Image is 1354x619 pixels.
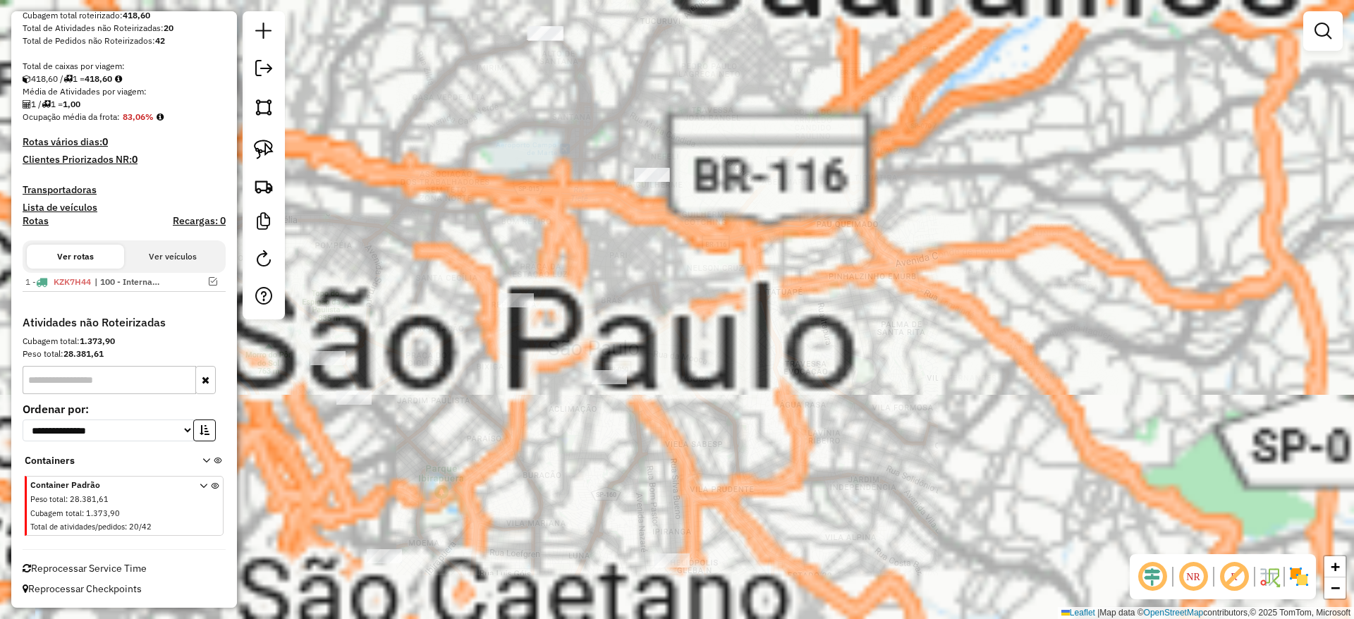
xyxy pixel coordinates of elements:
span: Peso total [30,494,66,504]
img: Selecionar atividades - polígono [254,97,274,117]
span: 100 - Internalização [94,276,159,288]
div: Cubagem total roteirizado: [23,9,226,22]
span: Ocultar NR [1176,560,1210,594]
label: Ordenar por: [23,400,226,417]
strong: 418,60 [123,10,150,20]
a: Reroteirizar Sessão [250,245,278,276]
a: Zoom in [1324,556,1346,577]
span: Reprocessar Checkpoints [23,582,142,595]
strong: 1,00 [63,99,80,109]
button: Ordem crescente [193,419,216,441]
i: Total de rotas [63,75,73,83]
h4: Recargas: 0 [173,215,226,227]
strong: 418,60 [85,73,112,84]
a: Exibir filtros [1309,17,1337,45]
div: Atividade não roteirizada - SANTA BIRRA COMERCIO [654,553,690,568]
em: Visualizar rota [209,277,217,286]
span: 1 - [25,276,91,287]
h4: Lista de veículos [23,202,226,214]
span: Ocupação média da frota: [23,111,120,122]
span: + [1331,558,1340,575]
span: Cubagem total [30,508,82,518]
strong: 42 [155,35,165,46]
em: Média calculada utilizando a maior ocupação (%Peso ou %Cubagem) de cada rota da sessão. Rotas cro... [157,113,164,121]
a: Leaflet [1061,608,1095,618]
h4: Rotas vários dias: [23,136,226,148]
div: Map data © contributors,© 2025 TomTom, Microsoft [1058,607,1354,619]
i: Cubagem total roteirizado [23,75,31,83]
img: Criar rota [254,176,274,196]
strong: 0 [102,135,108,148]
span: Containers [25,453,184,468]
i: Meta Caixas/viagem: 273,80 Diferença: 144,80 [115,75,122,83]
img: Selecionar atividades - laço [254,140,274,159]
div: Total de caixas por viagem: [23,60,226,73]
span: : [125,522,127,532]
div: Atividade não roteirizada - PARTY CHOPP E EVENTO [592,370,627,384]
div: Atividade não roteirizada - DINAMITE SAO CONRADO [310,351,346,365]
span: Reprocessar Service Time [23,562,147,575]
span: − [1331,579,1340,596]
strong: 28.381,61 [63,348,104,359]
span: 20/42 [129,522,152,532]
div: Atividade não roteirizada - PIRAJA COMERCIO DE A [367,549,402,563]
strong: 1.373,90 [80,336,115,346]
div: Atividade não roteirizada - PIRAJA COM DE ALIMEN [336,391,372,405]
span: 28.381,61 [70,494,109,504]
span: Container Padrão [30,479,183,491]
h4: Atividades não Roteirizadas [23,316,226,329]
span: : [82,508,84,518]
span: Ocultar deslocamento [1135,560,1169,594]
div: Média de Atividades por viagem: [23,85,226,98]
span: : [66,494,68,504]
div: Atividade não roteirizada - JUAREZ SANTANA BAR E [527,26,562,40]
i: Total de rotas [42,100,51,109]
a: Criar modelo [250,207,278,239]
a: Criar rota [248,171,279,202]
div: Atividade não roteirizada - JUAREZ SANTANA BAR E [528,27,563,41]
div: Peso total: [23,348,226,360]
a: Nova sessão e pesquisa [250,17,278,49]
h4: Transportadoras [23,184,226,196]
span: | [1097,608,1099,618]
a: Rotas [23,215,49,227]
span: KZK7H44 [54,276,91,287]
div: Total de Pedidos não Roteirizados: [23,35,226,47]
i: Total de Atividades [23,100,31,109]
div: Cubagem total: [23,335,226,348]
a: Zoom out [1324,577,1346,599]
a: Exportar sessão [250,54,278,86]
strong: 83,06% [123,111,154,122]
span: Exibir rótulo [1217,560,1251,594]
div: 418,60 / 1 = [23,73,226,85]
strong: 0 [132,153,138,166]
div: Atividade não roteirizada - YPIRANGA BAR E RESTAURANTE LTDA [499,293,534,307]
h4: Clientes Priorizados NR: [23,154,226,166]
img: Fluxo de ruas [1258,565,1281,588]
img: Exibir/Ocultar setores [1288,565,1310,588]
button: Ver rotas [27,245,124,269]
div: Atividade não roteirizada - MFCORDEIROS COMERCIO [634,168,669,182]
span: 1.373,90 [86,508,120,518]
a: OpenStreetMap [1144,608,1204,618]
div: Total de Atividades não Roteirizadas: [23,22,226,35]
div: 1 / 1 = [23,98,226,111]
span: Total de atividades/pedidos [30,522,125,532]
button: Ver veículos [124,245,221,269]
strong: 20 [164,23,173,33]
